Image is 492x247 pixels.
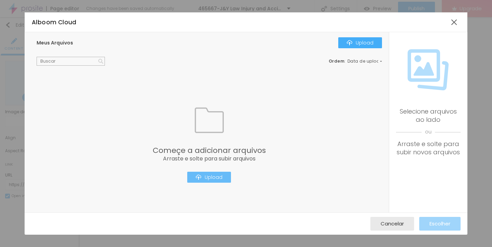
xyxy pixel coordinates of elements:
[347,40,373,45] div: Upload
[329,58,345,64] span: Ordem
[329,59,382,63] div: :
[338,37,382,48] button: IconeUpload
[37,39,73,46] span: Meus Arquivos
[396,107,461,156] div: Selecione arquivos ao lado Arraste e solte para subir novos arquivos
[32,18,77,26] span: Alboom Cloud
[195,106,224,135] img: Icone
[408,49,449,90] img: Icone
[196,174,201,180] img: Icone
[381,221,404,226] span: Cancelar
[347,59,383,63] span: Data de upload
[37,57,105,66] input: Buscar
[187,172,231,183] button: IconeUpload
[153,147,266,154] span: Começe a adicionar arquivos
[396,124,461,140] span: ou
[429,221,450,226] span: Escolher
[370,217,414,231] button: Cancelar
[98,59,103,64] img: Icone
[153,156,266,161] span: Arraste e solte para subir arquivos
[419,217,461,231] button: Escolher
[196,174,222,180] div: Upload
[347,40,352,45] img: Icone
